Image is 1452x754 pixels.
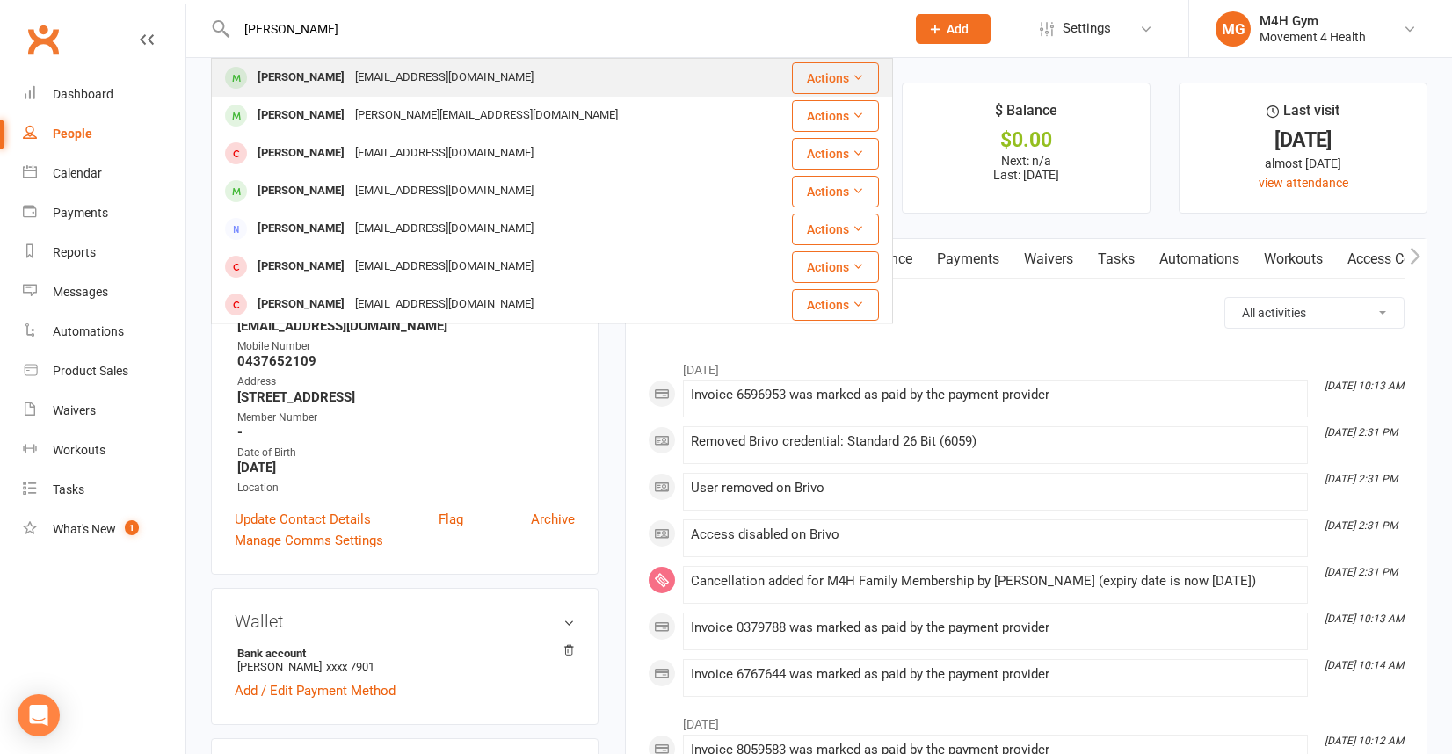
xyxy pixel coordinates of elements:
[691,434,1300,449] div: Removed Brivo credential: Standard 26 Bit (6059)
[53,482,84,497] div: Tasks
[237,373,575,390] div: Address
[1195,131,1411,149] div: [DATE]
[1216,11,1251,47] div: MG
[1325,426,1398,439] i: [DATE] 2:31 PM
[252,178,350,204] div: [PERSON_NAME]
[23,352,185,391] a: Product Sales
[237,424,575,440] strong: -
[350,292,539,317] div: [EMAIL_ADDRESS][DOMAIN_NAME]
[1260,29,1366,45] div: Movement 4 Health
[237,338,575,355] div: Mobile Number
[1259,176,1348,190] a: view attendance
[237,647,566,660] strong: Bank account
[23,272,185,312] a: Messages
[23,193,185,233] a: Payments
[53,324,124,338] div: Automations
[237,460,575,475] strong: [DATE]
[918,131,1134,149] div: $0.00
[23,470,185,510] a: Tasks
[648,706,1405,734] li: [DATE]
[1252,239,1335,279] a: Workouts
[792,138,879,170] button: Actions
[53,522,116,536] div: What's New
[691,574,1300,589] div: Cancellation added for M4H Family Membership by [PERSON_NAME] (expiry date is now [DATE])
[18,694,60,736] div: Open Intercom Messenger
[231,17,893,41] input: Search...
[792,100,879,132] button: Actions
[23,233,185,272] a: Reports
[53,166,102,180] div: Calendar
[235,530,383,551] a: Manage Comms Settings
[792,176,879,207] button: Actions
[237,318,575,334] strong: [EMAIL_ADDRESS][DOMAIN_NAME]
[648,352,1405,380] li: [DATE]
[252,292,350,317] div: [PERSON_NAME]
[23,312,185,352] a: Automations
[1325,566,1398,578] i: [DATE] 2:31 PM
[350,178,539,204] div: [EMAIL_ADDRESS][DOMAIN_NAME]
[326,660,374,673] span: xxxx 7901
[350,216,539,242] div: [EMAIL_ADDRESS][DOMAIN_NAME]
[21,18,65,62] a: Clubworx
[691,620,1300,635] div: Invoice 0379788 was marked as paid by the payment provider
[916,14,991,44] button: Add
[995,99,1057,131] div: $ Balance
[252,216,350,242] div: [PERSON_NAME]
[531,509,575,530] a: Archive
[53,364,128,378] div: Product Sales
[925,239,1012,279] a: Payments
[53,443,105,457] div: Workouts
[53,403,96,417] div: Waivers
[237,410,575,426] div: Member Number
[237,353,575,369] strong: 0437652109
[947,22,969,36] span: Add
[1012,239,1085,279] a: Waivers
[1335,239,1452,279] a: Access Control
[1267,99,1339,131] div: Last visit
[691,481,1300,496] div: User removed on Brivo
[1325,735,1404,747] i: [DATE] 10:12 AM
[1063,9,1111,48] span: Settings
[350,141,539,166] div: [EMAIL_ADDRESS][DOMAIN_NAME]
[23,154,185,193] a: Calendar
[53,127,92,141] div: People
[792,251,879,283] button: Actions
[235,509,371,530] a: Update Contact Details
[252,103,350,128] div: [PERSON_NAME]
[53,285,108,299] div: Messages
[1325,613,1404,625] i: [DATE] 10:13 AM
[918,154,1134,182] p: Next: n/a Last: [DATE]
[235,680,396,701] a: Add / Edit Payment Method
[1325,380,1404,392] i: [DATE] 10:13 AM
[252,254,350,279] div: [PERSON_NAME]
[23,431,185,470] a: Workouts
[1325,659,1404,671] i: [DATE] 10:14 AM
[1325,473,1398,485] i: [DATE] 2:31 PM
[792,289,879,321] button: Actions
[53,87,113,101] div: Dashboard
[237,480,575,497] div: Location
[23,114,185,154] a: People
[23,75,185,114] a: Dashboard
[691,388,1300,402] div: Invoice 6596953 was marked as paid by the payment provider
[350,254,539,279] div: [EMAIL_ADDRESS][DOMAIN_NAME]
[439,509,463,530] a: Flag
[1195,154,1411,173] div: almost [DATE]
[53,245,96,259] div: Reports
[1325,519,1398,532] i: [DATE] 2:31 PM
[350,65,539,91] div: [EMAIL_ADDRESS][DOMAIN_NAME]
[235,644,575,676] li: [PERSON_NAME]
[691,667,1300,682] div: Invoice 6767644 was marked as paid by the payment provider
[252,141,350,166] div: [PERSON_NAME]
[235,612,575,631] h3: Wallet
[23,510,185,549] a: What's New1
[237,445,575,461] div: Date of Birth
[648,297,1405,324] h3: Activity
[252,65,350,91] div: [PERSON_NAME]
[1085,239,1147,279] a: Tasks
[1260,13,1366,29] div: M4H Gym
[125,520,139,535] span: 1
[237,389,575,405] strong: [STREET_ADDRESS]
[350,103,623,128] div: [PERSON_NAME][EMAIL_ADDRESS][DOMAIN_NAME]
[1147,239,1252,279] a: Automations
